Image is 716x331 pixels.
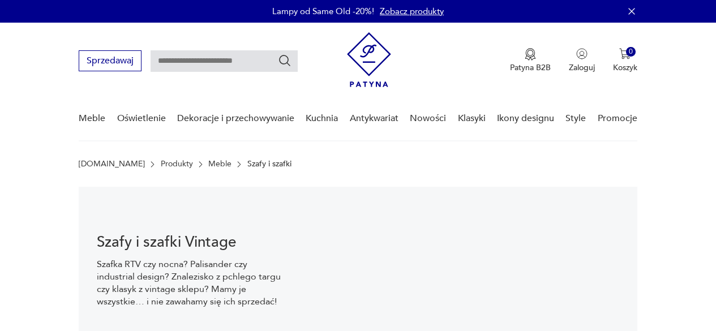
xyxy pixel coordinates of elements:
[79,160,145,169] a: [DOMAIN_NAME]
[306,97,338,140] a: Kuchnia
[510,48,551,73] button: Patyna B2B
[350,97,398,140] a: Antykwariat
[272,6,374,17] p: Lampy od Same Old -20%!
[525,48,536,61] img: Ikona medalu
[278,54,291,67] button: Szukaj
[626,47,636,57] div: 0
[117,97,166,140] a: Oświetlenie
[247,160,291,169] p: Szafy i szafki
[565,97,586,140] a: Style
[177,97,294,140] a: Dekoracje i przechowywanie
[97,235,284,249] h1: Szafy i szafki Vintage
[458,97,486,140] a: Klasyki
[510,62,551,73] p: Patyna B2B
[510,48,551,73] a: Ikona medaluPatyna B2B
[613,62,637,73] p: Koszyk
[576,48,588,59] img: Ikonka użytkownika
[79,97,105,140] a: Meble
[598,97,637,140] a: Promocje
[161,160,193,169] a: Produkty
[79,50,142,71] button: Sprzedawaj
[410,97,446,140] a: Nowości
[619,48,631,59] img: Ikona koszyka
[569,62,595,73] p: Zaloguj
[208,160,231,169] a: Meble
[347,32,391,87] img: Patyna - sklep z meblami i dekoracjami vintage
[97,258,284,308] p: Szafka RTV czy nocna? Palisander czy industrial design? Znalezisko z pchlego targu czy klasyk z v...
[79,58,142,66] a: Sprzedawaj
[613,48,637,73] button: 0Koszyk
[569,48,595,73] button: Zaloguj
[380,6,444,17] a: Zobacz produkty
[497,97,554,140] a: Ikony designu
